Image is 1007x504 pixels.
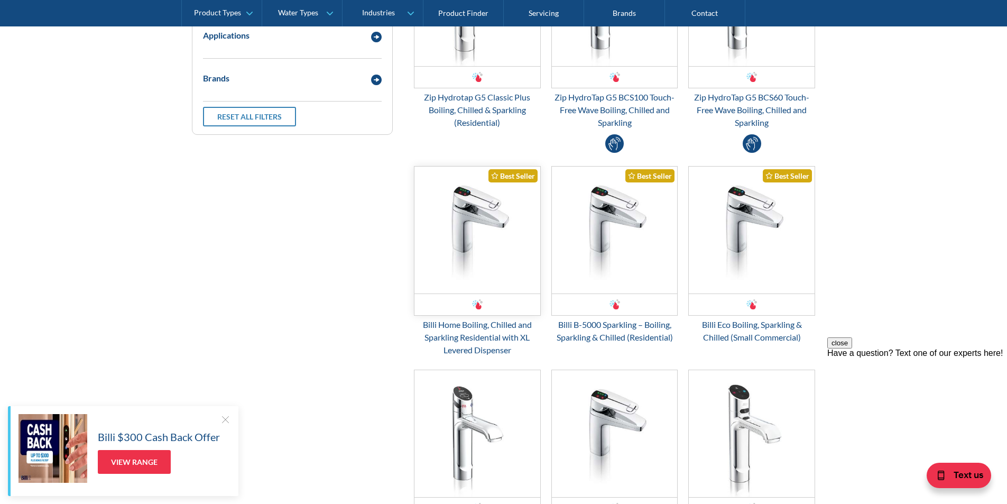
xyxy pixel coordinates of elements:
[551,318,678,344] div: Billi B-5000 Sparkling – Boiling, Sparkling & Chilled (Residential)
[688,318,815,344] div: Billi Eco Boiling, Sparkling & Chilled (Small Commercial)
[689,167,815,294] img: Billi Eco Boiling, Sparkling & Chilled (Small Commercial)
[362,8,395,17] div: Industries
[414,91,541,129] div: Zip Hydrotap G5 Classic Plus Boiling, Chilled & Sparkling (Residential)
[278,8,318,17] div: Water Types
[552,167,678,294] img: Billi B-5000 Sparkling – Boiling, Sparkling & Chilled (Residential)
[552,370,678,497] img: Billi Quadra Boiling, Sparkling & Chilled 250/200 (Commercial)
[414,167,540,294] img: Billi Home Boiling, Chilled and Sparkling Residential with XL Levered Dispenser
[203,29,250,42] div: Applications
[203,72,229,85] div: Brands
[688,166,815,344] a: Billi Eco Boiling, Sparkling & Chilled (Small Commercial)Best SellerBilli Eco Boiling, Sparkling ...
[763,169,812,182] div: Best Seller
[827,337,1007,464] iframe: podium webchat widget prompt
[414,166,541,356] a: Billi Home Boiling, Chilled and Sparkling Residential with XL Levered DispenserBest SellerBilli H...
[414,370,540,497] img: Zip HydroTap G5 BCS20 Touch Free Wave Boiling, Chilled, Sparkling
[488,169,538,182] div: Best Seller
[689,370,815,497] img: Zip Hydrotap G5 Classic Boiling, Sparkling & Chilled BCS60 (Commercial)
[414,318,541,356] div: Billi Home Boiling, Chilled and Sparkling Residential with XL Levered Dispenser
[551,91,678,129] div: Zip HydroTap G5 BCS100 Touch-Free Wave Boiling, Chilled and Sparkling
[98,450,171,474] a: View Range
[625,169,675,182] div: Best Seller
[901,451,1007,504] iframe: podium webchat widget bubble
[688,91,815,129] div: Zip HydroTap G5 BCS60 Touch-Free Wave Boiling, Chilled and Sparkling
[551,166,678,344] a: Billi B-5000 Sparkling – Boiling, Sparkling & Chilled (Residential)Best SellerBilli B-5000 Sparkl...
[203,107,296,126] a: Reset all filters
[98,429,220,445] h5: Billi $300 Cash Back Offer
[19,414,87,483] img: Billi $300 Cash Back Offer
[194,8,241,17] div: Product Types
